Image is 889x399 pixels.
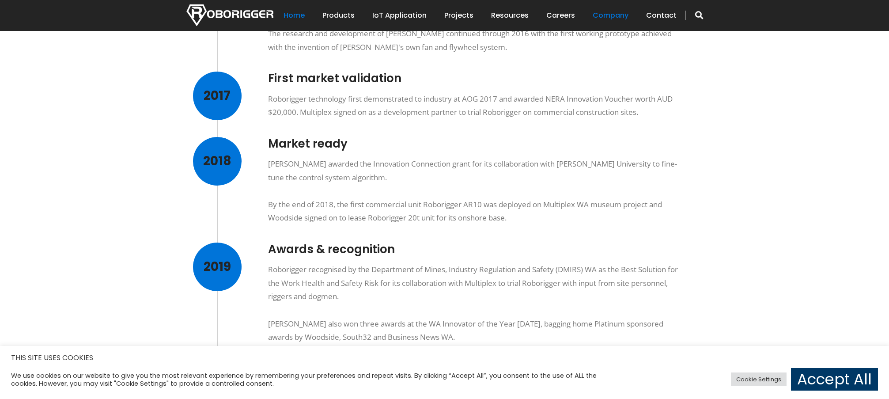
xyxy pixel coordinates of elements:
[268,137,683,151] h3: Market ready
[731,372,787,386] a: Cookie Settings
[193,137,242,186] div: 2018
[186,4,273,26] img: Nortech
[268,92,683,119] div: Roborigger technology first demonstrated to industry at AOG 2017 and awarded NERA Innovation Vouc...
[11,372,618,388] div: We use cookies on our website to give you the most relevant experience by remembering your prefer...
[593,2,628,29] a: Company
[491,2,529,29] a: Resources
[193,72,242,120] div: 2017
[268,72,683,85] h3: First market validation
[444,2,473,29] a: Projects
[322,2,355,29] a: Products
[646,2,677,29] a: Contact
[284,2,305,29] a: Home
[372,2,427,29] a: IoT Application
[268,243,683,256] h3: Awards & recognition
[11,352,878,364] h5: THIS SITE USES COOKIES
[268,157,683,225] div: [PERSON_NAME] awarded the Innovation Connection grant for its collaboration with [PERSON_NAME] Un...
[791,368,878,391] a: Accept All
[193,243,242,291] div: 2019
[546,2,575,29] a: Careers
[268,263,683,344] div: Roborigger recognised by the Department of Mines, Industry Regulation and Safety (DMIRS) WA as th...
